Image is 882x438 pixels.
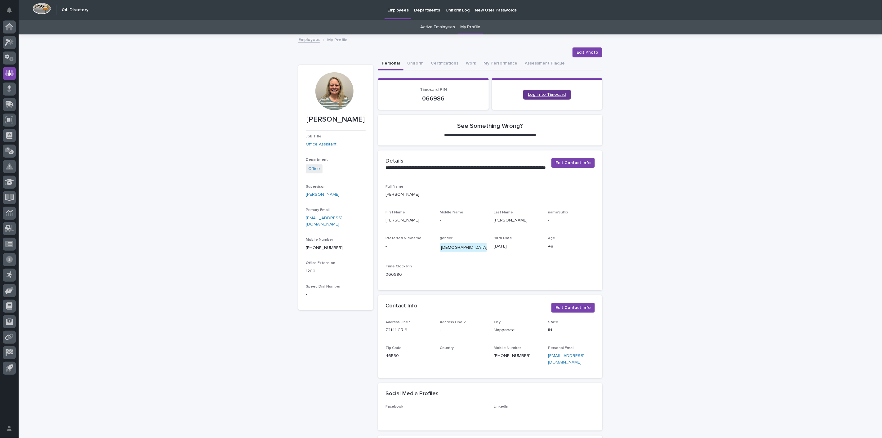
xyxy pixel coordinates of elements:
a: [EMAIL_ADDRESS][DOMAIN_NAME] [306,216,342,227]
button: Work [462,57,480,70]
span: Full Name [385,185,403,189]
button: Notifications [3,4,16,17]
button: Edit Contact Info [551,158,595,168]
span: State [548,320,558,324]
h2: 04. Directory [62,7,88,13]
span: Office Extension [306,261,335,265]
span: Country [440,346,454,350]
a: My Profile [461,20,480,34]
span: Supervisor [306,185,325,189]
span: Edit Contact Info [555,160,591,166]
a: Log in to Timecard [523,90,571,100]
button: Uniform [403,57,427,70]
p: 066986 [385,271,432,278]
a: [PHONE_NUMBER] [306,246,343,250]
span: gender [440,236,452,240]
span: Primary Email [306,208,330,212]
p: 1200 [306,268,366,275]
p: IN [548,327,595,333]
p: - [440,327,487,333]
p: [PERSON_NAME] [385,191,595,198]
a: [PERSON_NAME] [306,191,340,198]
a: Active Employees [421,20,455,34]
span: Age [548,236,555,240]
span: Edit Contact Info [555,305,591,311]
p: My Profile [327,36,348,43]
a: [PHONE_NUMBER] [494,354,531,358]
span: Preferred Nickname [385,236,421,240]
button: My Performance [480,57,521,70]
a: Employees [298,36,320,43]
div: [DEMOGRAPHIC_DATA] [440,243,488,252]
img: Workspace Logo [33,3,51,14]
p: 72141 CR 9 [385,327,432,333]
span: Facebook [385,405,403,409]
span: Address Line 2 [440,320,466,324]
p: [PERSON_NAME] [385,217,432,224]
h2: Contact Info [385,303,417,310]
span: Mobile Number [494,346,521,350]
p: - [306,291,366,298]
span: LinkedIn [494,405,509,409]
p: 066986 [385,95,481,102]
a: Office Assistant [306,141,336,148]
h2: Social Media Profiles [385,391,439,397]
span: Timecard PIN [420,87,447,92]
p: 48 [548,243,595,250]
span: Address Line 1 [385,320,411,324]
span: City [494,320,501,324]
span: Birth Date [494,236,512,240]
span: Zip Code [385,346,402,350]
span: Personal Email [548,346,574,350]
p: Nappanee [494,327,541,333]
a: [EMAIL_ADDRESS][DOMAIN_NAME] [548,354,585,364]
p: - [548,217,595,224]
p: - [440,353,487,359]
button: Certifications [427,57,462,70]
span: Edit Photo [577,49,598,56]
p: 46550 [385,353,432,359]
span: Speed Dial Number [306,285,341,288]
p: [DATE] [494,243,541,250]
span: nameSuffix [548,211,568,214]
button: Assessment Plaque [521,57,568,70]
p: - [385,243,432,250]
p: - [385,412,487,418]
button: Edit Contact Info [551,303,595,313]
a: Office [308,166,320,172]
span: Department [306,158,328,162]
p: [PERSON_NAME] [494,217,541,224]
button: Edit Photo [572,47,602,57]
h2: Details [385,158,403,165]
span: Last Name [494,211,513,214]
span: Mobile Number [306,238,333,242]
p: [PERSON_NAME] [306,115,366,124]
span: Job Title [306,135,322,138]
p: - [440,217,487,224]
div: Notifications [8,7,16,17]
p: - [494,412,595,418]
span: Middle Name [440,211,463,214]
button: Personal [378,57,403,70]
span: Time Clock Pin [385,265,412,268]
h2: See Something Wrong? [457,122,523,130]
span: Log in to Timecard [528,92,566,97]
span: First Name [385,211,405,214]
